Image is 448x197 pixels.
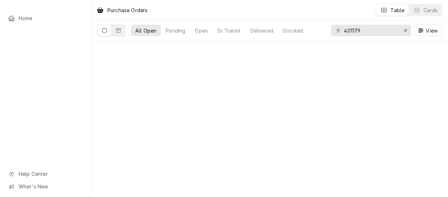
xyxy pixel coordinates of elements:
[390,6,404,14] div: Table
[423,6,438,14] div: Cards
[4,181,87,192] a: Go to What's New
[4,12,87,24] a: Home
[400,25,411,36] button: Erase input
[344,25,398,36] input: Keyword search
[4,168,87,180] a: Go to Help Center
[19,183,83,190] span: What's New
[217,27,241,34] div: In Transit
[283,27,303,34] div: Stocked
[19,170,83,178] span: Help Center
[19,14,83,22] span: Home
[135,27,156,34] div: All Open
[166,27,185,34] div: Pending
[414,25,442,36] button: View
[424,27,439,34] span: View
[250,27,273,34] div: Delivered
[195,27,208,34] div: Open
